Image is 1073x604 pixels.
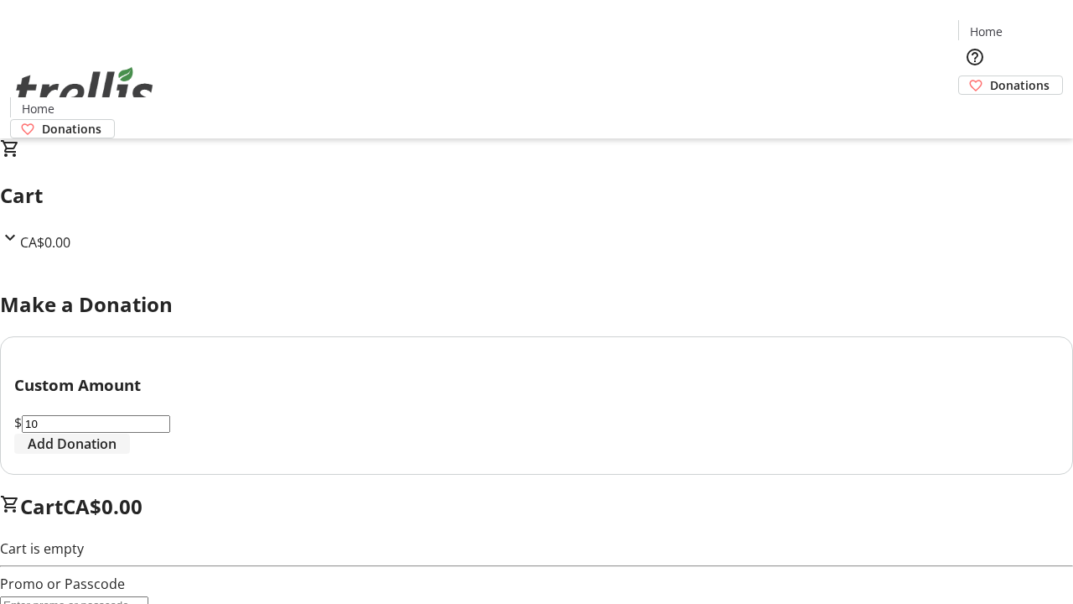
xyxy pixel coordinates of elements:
[990,76,1050,94] span: Donations
[22,415,170,433] input: Donation Amount
[42,120,101,138] span: Donations
[958,40,992,74] button: Help
[10,49,159,133] img: Orient E2E Organization ZwS7lenqNW's Logo
[970,23,1003,40] span: Home
[14,414,22,432] span: $
[10,119,115,138] a: Donations
[958,95,992,128] button: Cart
[22,100,54,117] span: Home
[958,75,1063,95] a: Donations
[20,233,70,252] span: CA$0.00
[959,23,1013,40] a: Home
[14,373,1059,397] h3: Custom Amount
[28,434,117,454] span: Add Donation
[14,434,130,454] button: Add Donation
[11,100,65,117] a: Home
[63,492,143,520] span: CA$0.00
